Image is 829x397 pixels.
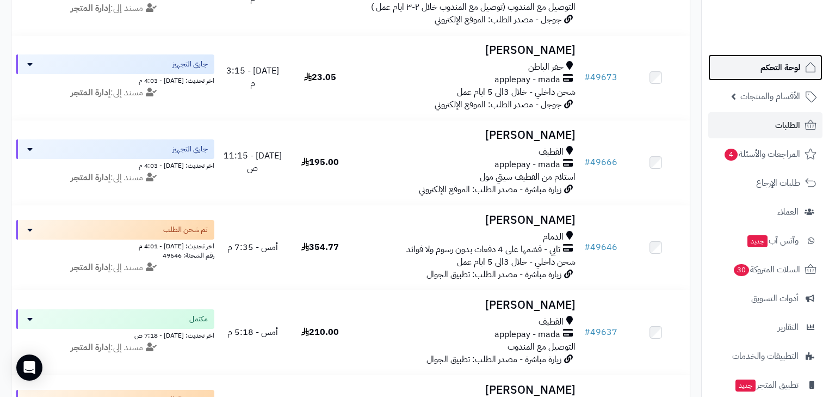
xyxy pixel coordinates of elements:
span: 4 [725,149,738,161]
span: 23.05 [304,71,336,84]
span: # [584,156,590,169]
strong: إدارة المتجر [71,261,110,274]
span: تطبيق المتجر [734,377,799,393]
div: اخر تحديث: [DATE] - 4:01 م [16,240,214,251]
div: مسند إلى: [8,341,222,354]
span: أمس - 5:18 م [227,326,278,339]
span: أدوات التسويق [751,291,799,306]
span: القطيف [539,146,564,158]
span: 30 [734,264,749,276]
a: السلات المتروكة30 [708,256,822,283]
span: 210.00 [301,326,339,339]
span: حفر الباطن [528,61,564,74]
a: التطبيقات والخدمات [708,343,822,369]
strong: إدارة المتجر [71,86,110,99]
span: زيارة مباشرة - مصدر الطلب: الموقع الإلكتروني [419,183,561,196]
span: أمس - 7:35 م [227,241,278,254]
strong: إدارة المتجر [71,341,110,354]
div: مسند إلى: [8,172,222,184]
span: المراجعات والأسئلة [723,146,800,162]
span: العملاء [777,204,799,219]
a: أدوات التسويق [708,285,822,312]
a: وآتس آبجديد [708,228,822,254]
span: استلام من القطيف سيتي مول [480,170,576,184]
span: applepay - mada [494,74,560,86]
h3: [PERSON_NAME] [358,299,576,312]
a: طلبات الإرجاع [708,170,822,196]
span: جوجل - مصدر الطلب: الموقع الإلكتروني [435,98,561,111]
span: طلبات الإرجاع [756,175,800,191]
div: مسند إلى: [8,261,222,274]
span: [DATE] - 3:15 م [226,64,279,90]
span: التقارير [778,320,799,335]
span: الدمام [543,231,564,243]
span: 354.77 [301,241,339,254]
span: الأقسام والمنتجات [740,89,800,104]
div: اخر تحديث: [DATE] - 4:03 م [16,159,214,170]
span: جديد [735,380,756,392]
a: لوحة التحكم [708,54,822,81]
strong: إدارة المتجر [71,171,110,184]
div: مسند إلى: [8,2,222,15]
span: القطيف [539,316,564,328]
span: شحن داخلي - خلال 3الى 5 ايام عمل [457,85,576,99]
a: #49646 [584,241,617,254]
a: المراجعات والأسئلة4 [708,141,822,167]
div: مسند إلى: [8,87,222,99]
span: الطلبات [775,118,800,133]
span: # [584,241,590,254]
span: applepay - mada [494,328,560,341]
h3: [PERSON_NAME] [358,214,576,227]
a: التقارير [708,314,822,340]
span: 195.00 [301,156,339,169]
span: شحن داخلي - خلال 3الى 5 ايام عمل [457,255,576,268]
div: اخر تحديث: [DATE] - 4:03 م [16,74,214,85]
span: رقم الشحنة: 49646 [163,251,214,260]
span: زيارة مباشرة - مصدر الطلب: تطبيق الجوال [426,353,561,366]
span: مكتمل [189,314,208,325]
span: [DATE] - 11:15 ص [224,149,282,175]
span: جوجل - مصدر الطلب: الموقع الإلكتروني [435,13,561,26]
span: لوحة التحكم [760,60,800,75]
span: وآتس آب [746,233,799,248]
img: logo-2.png [755,29,819,52]
h3: [PERSON_NAME] [358,44,576,57]
h3: [PERSON_NAME] [358,129,576,142]
span: التوصيل مع المندوب [508,340,576,353]
span: # [584,326,590,339]
div: Open Intercom Messenger [16,355,42,381]
span: التوصيل مع المندوب (توصيل مع المندوب خلال ٢-٣ ايام عمل ) [371,1,576,14]
a: العملاء [708,199,822,225]
span: التطبيقات والخدمات [732,349,799,364]
a: #49637 [584,326,617,339]
span: تابي - قسّمها على 4 دفعات بدون رسوم ولا فوائد [406,243,560,256]
div: اخر تحديث: [DATE] - 7:18 ص [16,329,214,340]
strong: إدارة المتجر [71,2,110,15]
span: تم شحن الطلب [163,224,208,235]
a: الطلبات [708,112,822,138]
span: زيارة مباشرة - مصدر الطلب: تطبيق الجوال [426,268,561,281]
a: #49673 [584,71,617,84]
span: جاري التجهيز [172,59,208,70]
span: applepay - mada [494,158,560,171]
h3: [PERSON_NAME] [358,384,576,396]
span: السلات المتروكة [733,262,800,277]
a: #49666 [584,156,617,169]
span: جاري التجهيز [172,144,208,155]
span: جديد [747,235,768,247]
span: # [584,71,590,84]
